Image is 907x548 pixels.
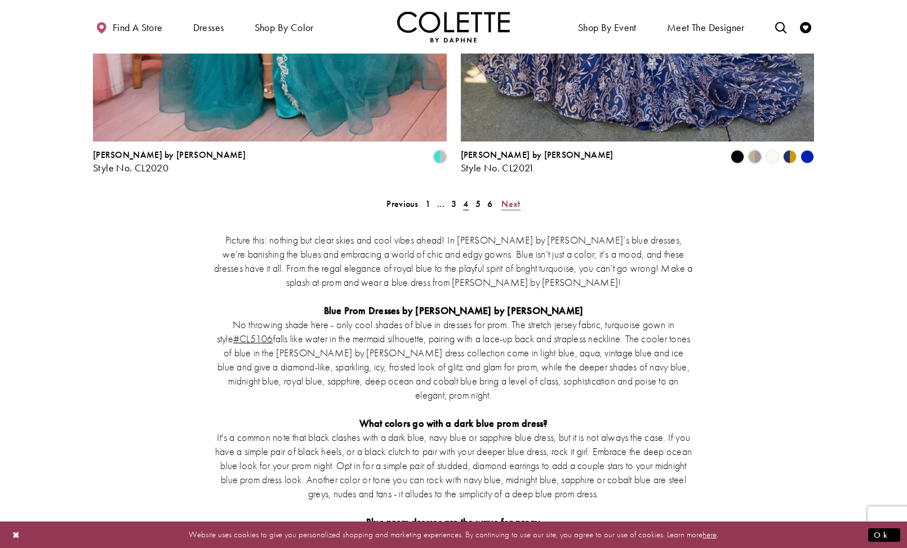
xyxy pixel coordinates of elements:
[386,198,418,210] span: Previous
[797,11,814,42] a: Check Wishlist
[214,233,693,289] p: Picture this: nothing but clear skies and cool vibes ahead! In [PERSON_NAME] by [PERSON_NAME]’s b...
[255,22,314,33] span: Shop by color
[451,198,456,210] span: 3
[93,149,246,161] span: [PERSON_NAME] by [PERSON_NAME]
[461,149,613,161] span: [PERSON_NAME] by [PERSON_NAME]
[383,196,421,212] a: Prev Page
[93,161,168,174] span: Style No. CL2020
[397,11,510,42] a: Visit Home Page
[801,150,814,163] i: Royal Blue
[397,11,510,42] img: Colette by Daphne
[501,198,520,210] span: Next
[81,527,826,542] p: Website uses cookies to give you personalized shopping and marketing experiences. By continuing t...
[93,150,246,174] div: Colette by Daphne Style No. CL2020
[190,11,227,42] span: Dresses
[93,11,165,42] a: Find a store
[578,22,637,33] span: Shop By Event
[667,22,745,33] span: Meet the designer
[425,198,430,210] span: 1
[475,198,481,210] span: 5
[214,430,693,501] p: It's a common note that black clashes with a dark blue, navy blue or sapphire blue dress, but it ...
[868,528,900,542] button: Submit Dialog
[437,198,444,210] span: ...
[433,150,447,163] i: Turquoise/Silver
[463,198,468,210] span: 4
[359,417,548,430] strong: What colors go with a dark blue prom dress?
[214,317,693,402] p: No throwing shade here - only cool shades of blue in dresses for prom. The stretch jersey fabric,...
[422,196,434,212] a: 1
[766,150,779,163] i: Diamond White
[783,150,797,163] i: Navy/Gold
[324,304,584,317] strong: Blue Prom Dresses by [PERSON_NAME] by [PERSON_NAME]
[233,332,273,345] a: Opens in new tab
[113,22,163,33] span: Find a store
[252,11,317,42] span: Shop by color
[434,196,448,212] a: ...
[748,150,762,163] i: Gold/Pewter
[472,196,484,212] a: 5
[484,196,496,212] a: 6
[487,198,492,210] span: 6
[461,161,535,174] span: Style No. CL2021
[498,196,523,212] a: Next Page
[448,196,460,212] a: 3
[731,150,744,163] i: Black
[366,515,541,528] strong: Blue prom dresses are the wave for prom:
[460,196,472,212] span: Current page
[575,11,639,42] span: Shop By Event
[703,529,717,540] a: here
[7,525,26,545] button: Close Dialog
[664,11,748,42] a: Meet the designer
[193,22,224,33] span: Dresses
[772,11,789,42] a: Toggle search
[461,150,613,174] div: Colette by Daphne Style No. CL2021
